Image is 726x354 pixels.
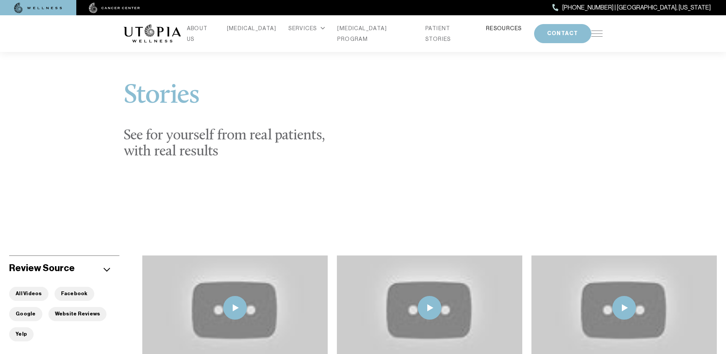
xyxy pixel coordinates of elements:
[187,23,215,44] a: ABOUT US
[612,296,636,320] img: play icon
[591,31,603,37] img: icon-hamburger
[9,287,48,301] button: All Videos
[486,23,522,34] a: RESOURCES
[534,24,591,43] button: CONTACT
[9,262,75,275] h5: Review Source
[124,128,333,160] h2: See for yourself from real patients, with real results
[124,82,333,119] h1: Stories
[9,327,34,341] button: Yelp
[9,307,42,321] button: Google
[425,23,474,44] a: PATIENT STORIES
[55,287,94,301] button: Facebook
[89,3,140,13] img: cancer center
[337,23,413,44] a: [MEDICAL_DATA] PROGRAM
[124,24,181,43] img: logo
[227,23,277,34] a: [MEDICAL_DATA]
[288,23,325,34] div: SERVICES
[223,296,247,320] img: play icon
[552,3,711,13] a: [PHONE_NUMBER] | [GEOGRAPHIC_DATA], [US_STATE]
[562,3,711,13] span: [PHONE_NUMBER] | [GEOGRAPHIC_DATA], [US_STATE]
[103,268,110,272] img: icon
[48,307,107,321] button: Website Reviews
[14,3,62,13] img: wellness
[418,296,441,320] img: play icon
